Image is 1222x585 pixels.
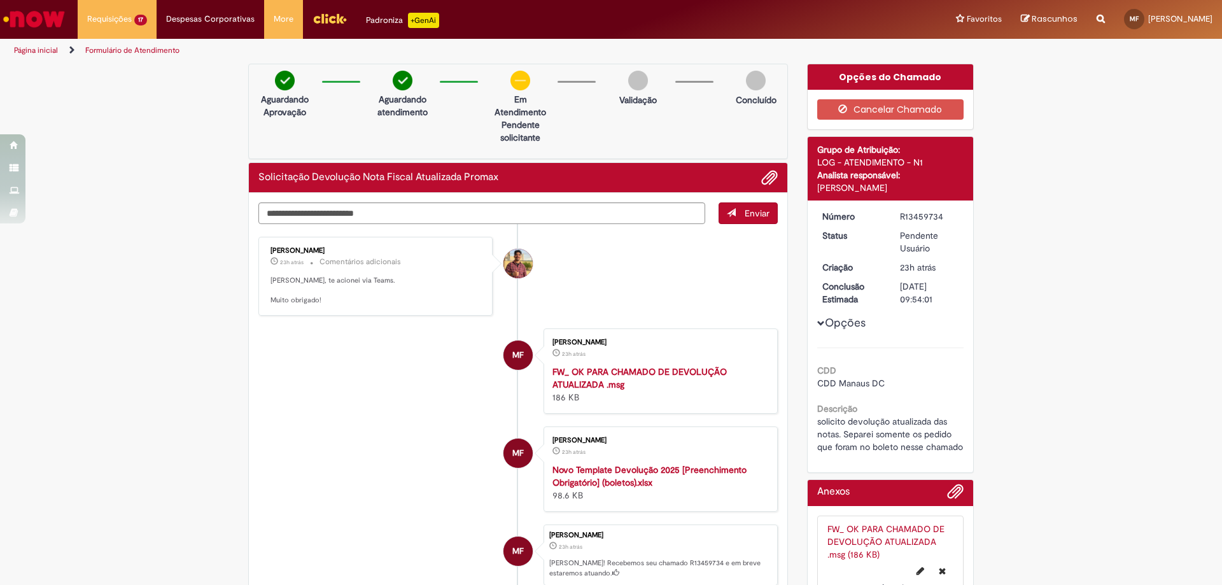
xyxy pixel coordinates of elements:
span: Rascunhos [1032,13,1078,25]
dt: Criação [813,261,891,274]
span: More [274,13,293,25]
button: Enviar [719,202,778,224]
dt: Status [813,229,891,242]
b: CDD [817,365,836,376]
button: Excluir FW_ OK PARA CHAMADO DE DEVOLUÇÃO ATUALIZADA .msg [931,561,953,581]
a: Formulário de Atendimento [85,45,179,55]
div: [DATE] 09:54:01 [900,280,959,306]
div: [PERSON_NAME] [817,181,964,194]
div: [PERSON_NAME] [549,532,771,539]
p: +GenAi [408,13,439,28]
div: Matheus Henrique Santos Farias [503,537,533,566]
button: Adicionar anexos [761,169,778,186]
div: Matheus Henrique Santos Farias [503,341,533,370]
span: 23h atrás [280,258,304,266]
span: MF [512,340,524,370]
h2: Anexos [817,486,850,498]
span: 23h atrás [900,262,936,273]
img: check-circle-green.png [393,71,412,90]
a: Página inicial [14,45,58,55]
time: 28/08/2025 17:53:58 [559,543,582,551]
div: Analista responsável: [817,169,964,181]
span: Requisições [87,13,132,25]
span: 17 [134,15,147,25]
div: Matheus Henrique Santos Farias [503,439,533,468]
p: Em Atendimento [489,93,551,118]
button: Editar nome de arquivo FW_ OK PARA CHAMADO DE DEVOLUÇÃO ATUALIZADA .msg [909,561,932,581]
img: ServiceNow [1,6,67,32]
span: 23h atrás [559,543,582,551]
div: Opções do Chamado [808,64,974,90]
div: Pendente Usuário [900,229,959,255]
h2: Solicitação Devolução Nota Fiscal Atualizada Promax Histórico de tíquete [258,172,498,183]
span: 23h atrás [562,448,586,456]
dt: Número [813,210,891,223]
img: circle-minus.png [510,71,530,90]
div: Vitor Jeremias Da Silva [503,249,533,278]
time: 28/08/2025 18:07:24 [280,258,304,266]
p: Pendente solicitante [489,118,551,144]
small: Comentários adicionais [320,257,401,267]
span: Enviar [745,208,769,219]
div: R13459734 [900,210,959,223]
span: MF [512,536,524,567]
span: Despesas Corporativas [166,13,255,25]
span: Favoritos [967,13,1002,25]
time: 28/08/2025 17:53:39 [562,350,586,358]
button: Adicionar anexos [947,483,964,506]
span: CDD Manaus DC [817,377,885,389]
a: Novo Template Devolução 2025 [Preenchimento Obrigatório] (boletos).xlsx [552,464,747,488]
div: [PERSON_NAME] [270,247,482,255]
span: MF [1130,15,1139,23]
div: Padroniza [366,13,439,28]
ul: Trilhas de página [10,39,805,62]
img: check-circle-green.png [275,71,295,90]
time: 28/08/2025 17:53:58 [900,262,936,273]
div: [PERSON_NAME] [552,339,764,346]
a: Rascunhos [1021,13,1078,25]
p: Concluído [736,94,776,106]
p: Aguardando atendimento [372,93,433,118]
img: img-circle-grey.png [628,71,648,90]
div: 28/08/2025 17:53:58 [900,261,959,274]
span: [PERSON_NAME] [1148,13,1212,24]
div: [PERSON_NAME] [552,437,764,444]
div: 98.6 KB [552,463,764,502]
p: Validação [619,94,657,106]
div: Grupo de Atribuição: [817,143,964,156]
p: [PERSON_NAME]! Recebemos seu chamado R13459734 e em breve estaremos atuando. [549,558,771,578]
div: 186 KB [552,365,764,404]
a: FW_ OK PARA CHAMADO DE DEVOLUÇÃO ATUALIZADA .msg (186 KB) [827,523,945,560]
textarea: Digite sua mensagem aqui... [258,202,705,224]
span: MF [512,438,524,469]
img: img-circle-grey.png [746,71,766,90]
a: FW_ OK PARA CHAMADO DE DEVOLUÇÃO ATUALIZADA .msg [552,366,727,390]
p: Aguardando Aprovação [254,93,316,118]
dt: Conclusão Estimada [813,280,891,306]
p: [PERSON_NAME], te acionei via Teams. Muito obrigado! [270,276,482,306]
span: 23h atrás [562,350,586,358]
img: click_logo_yellow_360x200.png [313,9,347,28]
span: solicito devolução atualizada das notas. Separei somente os pedido que foram no boleto nesse chamado [817,416,963,453]
b: Descrição [817,403,857,414]
time: 28/08/2025 17:53:22 [562,448,586,456]
button: Cancelar Chamado [817,99,964,120]
div: LOG - ATENDIMENTO - N1 [817,156,964,169]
